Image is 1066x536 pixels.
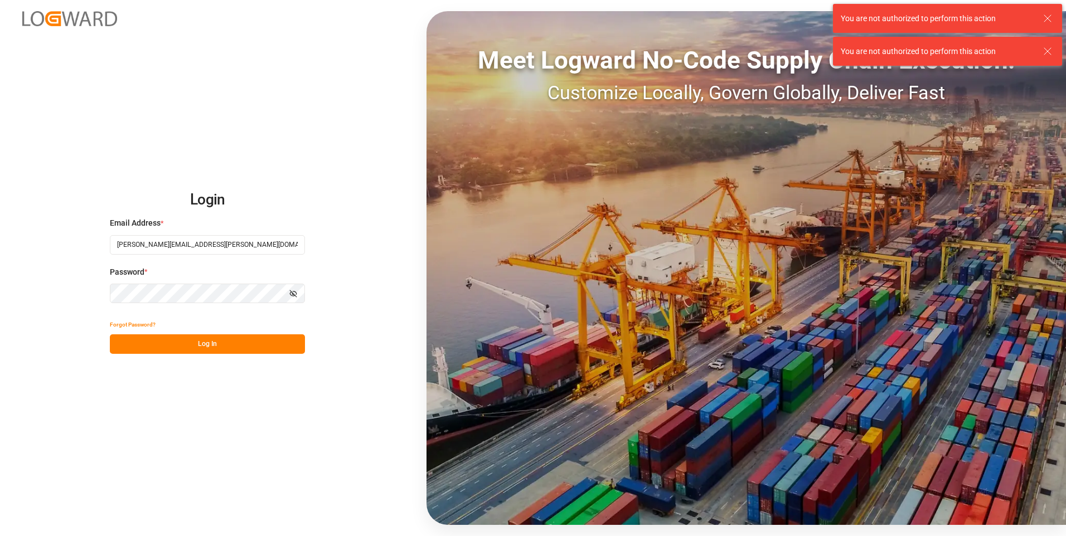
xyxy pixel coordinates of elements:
img: Logward_new_orange.png [22,11,117,26]
input: Enter your email [110,235,305,255]
div: You are not authorized to perform this action [841,13,1033,25]
button: Log In [110,334,305,354]
button: Forgot Password? [110,315,156,334]
div: Meet Logward No-Code Supply Chain Execution: [427,42,1066,79]
h2: Login [110,182,305,218]
div: Customize Locally, Govern Globally, Deliver Fast [427,79,1066,107]
div: You are not authorized to perform this action [841,46,1033,57]
span: Email Address [110,217,161,229]
span: Password [110,266,144,278]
